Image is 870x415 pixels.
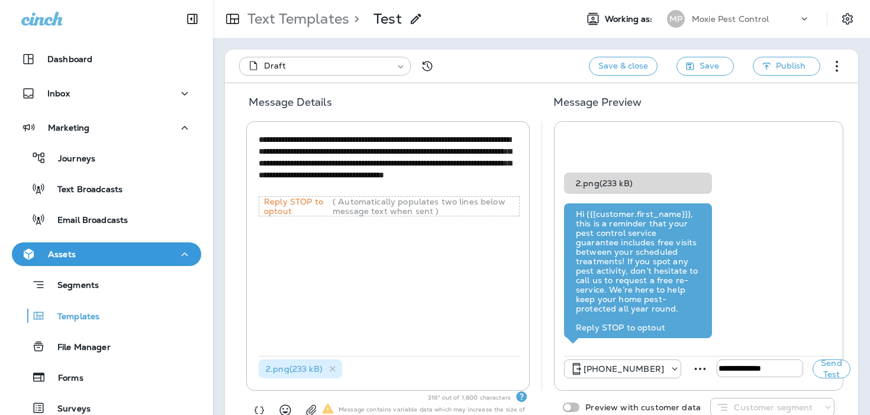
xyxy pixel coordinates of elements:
[676,57,734,76] button: Save
[259,359,342,378] div: 2.png(233 kB)
[333,197,519,216] p: ( Automatically populates two lines below message text when sent )
[234,93,539,121] h5: Message Details
[584,364,664,374] p: [PHONE_NUMBER]
[46,342,111,354] p: File Manager
[12,82,201,105] button: Inbox
[47,89,70,98] p: Inbox
[349,10,359,28] p: >
[12,176,201,201] button: Text Broadcasts
[837,8,858,30] button: Settings
[46,373,83,384] p: Forms
[515,391,527,403] div: Text Segments Text messages are billed per segment. A single segment is typically 160 characters,...
[415,54,439,78] button: View Changelog
[813,359,850,378] button: Send Test
[539,93,849,121] h5: Message Preview
[605,14,655,24] span: Working as:
[667,10,685,28] div: MP
[692,14,769,24] p: Moxie Pest Control
[12,242,201,266] button: Assets
[12,116,201,140] button: Marketing
[428,393,515,403] p: 318 * out of 1,600 characters
[12,145,201,170] button: Journeys
[264,60,286,72] span: Draft
[266,364,323,374] span: 2.png ( 233 kB )
[776,59,805,73] span: Publish
[46,404,91,415] p: Surveys
[12,303,201,328] button: Templates
[12,272,201,297] button: Segments
[700,59,719,73] span: Save
[46,184,123,196] p: Text Broadcasts
[46,312,99,323] p: Templates
[12,47,201,71] button: Dashboard
[12,334,201,359] button: File Manager
[12,207,201,232] button: Email Broadcasts
[176,7,209,31] button: Collapse Sidebar
[734,403,813,412] p: Customer segment
[579,403,701,412] p: Preview with customer data
[243,10,349,28] p: Text Templates
[46,280,99,292] p: Segments
[46,215,128,226] p: Email Broadcasts
[373,10,402,28] p: Test
[48,123,89,132] p: Marketing
[576,209,700,332] div: Hi {{{customer.first_name}}}, this is a reminder that your pest control service guarantee include...
[47,54,92,64] p: Dashboard
[46,154,95,165] p: Journeys
[589,57,658,76] button: Save & close
[753,57,820,76] button: Publish
[48,249,76,259] p: Assets
[259,197,333,216] p: Reply STOP to optout
[12,365,201,390] button: Forms
[564,173,712,194] div: 2.png ( 233 kB )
